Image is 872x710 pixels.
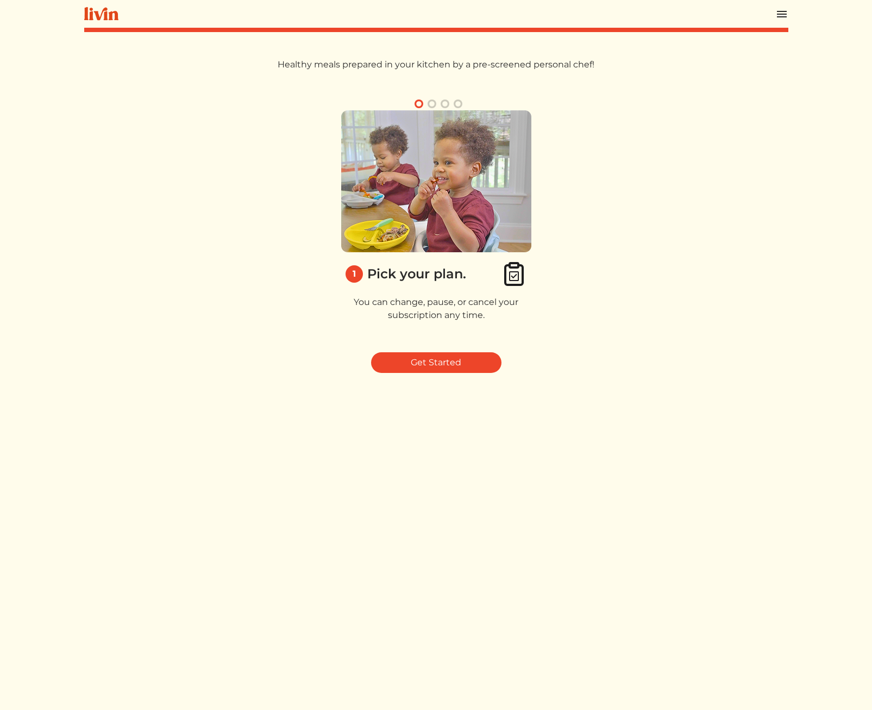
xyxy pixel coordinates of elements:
p: Healthy meals prepared in your kitchen by a pre-screened personal chef! [260,58,612,71]
div: Pick your plan. [367,264,466,284]
img: menu_hamburger-cb6d353cf0ecd9f46ceae1c99ecbeb4a00e71ca567a856bd81f57e9d8c17bb26.svg [775,8,788,21]
a: Get Started [371,352,501,373]
img: livin-logo-a0d97d1a881af30f6274990eb6222085a2533c92bbd1e4f22c21b4f0d0e3210c.svg [84,7,118,21]
img: clipboard_check-4e1afea9aecc1d71a83bd71232cd3fbb8e4b41c90a1eb376bae1e516b9241f3c.svg [501,261,527,287]
p: You can change, pause, or cancel your subscription any time. [341,296,531,322]
div: 1 [346,265,363,283]
img: 1_pick_plan-58eb60cc534f7a7539062c92543540e51162102f37796608976bb4e513d204c1.png [341,110,531,252]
